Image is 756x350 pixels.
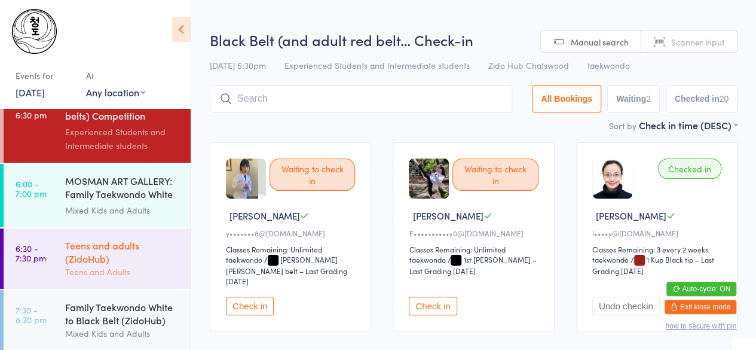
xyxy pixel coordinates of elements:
[607,85,660,112] button: Waiting2
[16,86,45,99] a: [DATE]
[596,209,666,222] span: [PERSON_NAME]
[409,254,536,276] span: / 1st [PERSON_NAME] – Last Grading [DATE]
[592,254,629,264] div: taekwondo
[409,228,541,238] div: E•••••••••••0@[DOMAIN_NAME]
[65,239,180,265] div: Teens and adults (ZidoHub)
[719,94,729,104] div: 20
[16,179,47,198] time: 6:00 - 7:00 pm
[226,254,347,286] span: / [PERSON_NAME] [PERSON_NAME] belt – Last Grading [DATE]
[270,159,355,191] div: Waiting to check in
[65,125,180,153] div: Experienced Students and Intermediate students
[65,96,180,125] div: Black Belt (and adult red belts) Competition Pooms...
[409,297,457,315] button: Check in
[592,228,725,238] div: l••••y@[DOMAIN_NAME]
[65,300,180,327] div: Family Taekwondo White to Black Belt (ZidoHub)
[226,297,274,315] button: Check in
[284,59,470,71] span: Experienced Students and Intermediate students
[412,209,483,222] span: [PERSON_NAME]
[666,85,737,112] button: Checked in20
[65,203,180,217] div: Mixed Kids and Adults
[671,36,725,48] span: Scanner input
[609,120,636,132] label: Sort by
[571,36,629,48] span: Manual search
[229,209,300,222] span: [PERSON_NAME]
[592,254,714,276] span: / 1 Kup Black tip – Last Grading [DATE]
[452,159,538,191] div: Waiting to check in
[12,9,57,54] img: Chungdo Taekwondo
[532,85,601,112] button: All Bookings
[587,59,630,71] span: taekwondo
[65,327,180,340] div: Mixed Kids and Adults
[210,85,512,112] input: Search
[16,305,47,324] time: 7:30 - 8:30 pm
[409,159,449,199] img: image1673858888.png
[86,66,145,86] div: At
[16,244,46,263] time: 6:30 - 7:30 pm
[665,300,736,314] button: Exit kiosk mode
[592,159,632,199] img: image1662440584.png
[658,159,721,179] div: Checked in
[16,66,74,86] div: Events for
[65,265,180,279] div: Teens and Adults
[488,59,569,71] span: Zido Hub Chatswood
[665,322,736,330] button: how to secure with pin
[210,59,266,71] span: [DATE] 5:30pm
[16,101,47,120] time: 5:30 - 6:30 pm
[226,244,359,254] div: Classes Remaining: Unlimited
[4,229,191,289] a: 6:30 -7:30 pmTeens and adults (ZidoHub)Teens and Adults
[226,254,262,264] div: taekwondo
[592,297,660,315] button: Undo checkin
[646,94,651,104] div: 2
[65,174,180,203] div: MOSMAN ART GALLERY: Family Taekwondo White to [GEOGRAPHIC_DATA]...
[4,164,191,227] a: 6:00 -7:00 pmMOSMAN ART GALLERY: Family Taekwondo White to [GEOGRAPHIC_DATA]...Mixed Kids and Adults
[592,244,725,254] div: Classes Remaining: 3 every 2 weeks
[639,118,737,132] div: Check in time (DESC)
[4,86,191,163] a: 5:30 -6:30 pmBlack Belt (and adult red belts) Competition Pooms...Experienced Students and Interm...
[409,254,445,264] div: taekwondo
[210,30,737,50] h2: Black Belt (and adult red belt… Check-in
[226,159,258,199] img: image1581772621.png
[226,228,359,238] div: y•••••••8@[DOMAIN_NAME]
[409,244,541,254] div: Classes Remaining: Unlimited
[86,86,145,99] div: Any location
[666,282,736,296] button: Auto-cycle: ON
